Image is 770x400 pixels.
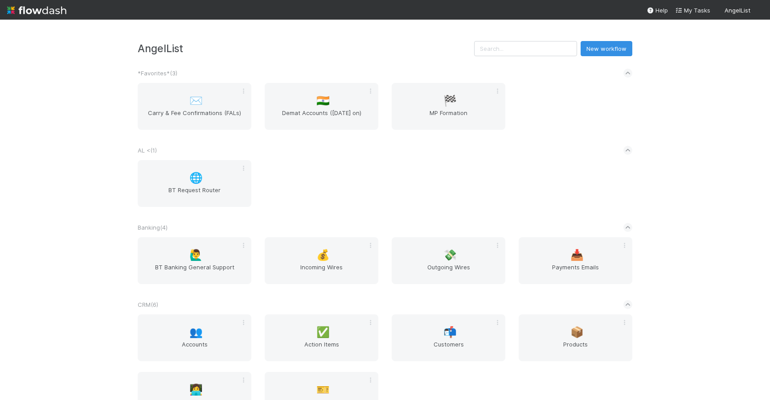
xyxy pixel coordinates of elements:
span: 👥 [189,326,203,338]
img: avatar_ac990a78-52d7-40f8-b1fe-cbbd1cda261e.png [754,6,763,15]
a: 💰Incoming Wires [265,237,378,284]
a: 🌐BT Request Router [138,160,251,207]
span: Action Items [268,340,375,358]
span: *Favorites* ( 3 ) [138,70,177,77]
span: Payments Emails [522,263,629,280]
h3: AngelList [138,42,474,54]
span: Accounts [141,340,248,358]
span: AngelList [725,7,750,14]
span: Customers [395,340,502,358]
a: 🙋‍♂️BT Banking General Support [138,237,251,284]
div: Help [647,6,668,15]
span: 🇮🇳 [316,95,330,107]
a: 📦Products [519,314,632,361]
span: 💰 [316,249,330,261]
span: ✉️ [189,95,203,107]
span: BT Banking General Support [141,263,248,280]
span: MP Formation [395,108,502,126]
span: 🙋‍♂️ [189,249,203,261]
span: BT Request Router [141,186,248,203]
a: 👥Accounts [138,314,251,361]
a: 📥Payments Emails [519,237,632,284]
a: 💸Outgoing Wires [392,237,505,284]
span: 📬 [443,326,457,338]
img: logo-inverted-e16ddd16eac7371096b0.svg [7,3,66,18]
a: 🇮🇳Demat Accounts ([DATE] on) [265,83,378,130]
a: 🏁MP Formation [392,83,505,130]
span: CRM ( 6 ) [138,301,158,308]
span: ✅ [316,326,330,338]
span: 👩‍💻 [189,384,203,396]
span: Outgoing Wires [395,263,502,280]
span: 🌐 [189,172,203,184]
input: Search... [474,41,577,56]
span: Products [522,340,629,358]
span: 🎫 [316,384,330,396]
span: 🏁 [443,95,457,107]
span: 📥 [570,249,584,261]
span: Banking ( 4 ) [138,224,168,231]
a: 📬Customers [392,314,505,361]
span: 💸 [443,249,457,261]
span: Demat Accounts ([DATE] on) [268,108,375,126]
a: My Tasks [675,6,710,15]
span: 📦 [570,326,584,338]
a: ✉️Carry & Fee Confirmations (FALs) [138,83,251,130]
span: My Tasks [675,7,710,14]
span: Incoming Wires [268,263,375,280]
a: ✅Action Items [265,314,378,361]
span: Carry & Fee Confirmations (FALs) [141,108,248,126]
button: New workflow [581,41,632,56]
span: AL < ( 1 ) [138,147,157,154]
